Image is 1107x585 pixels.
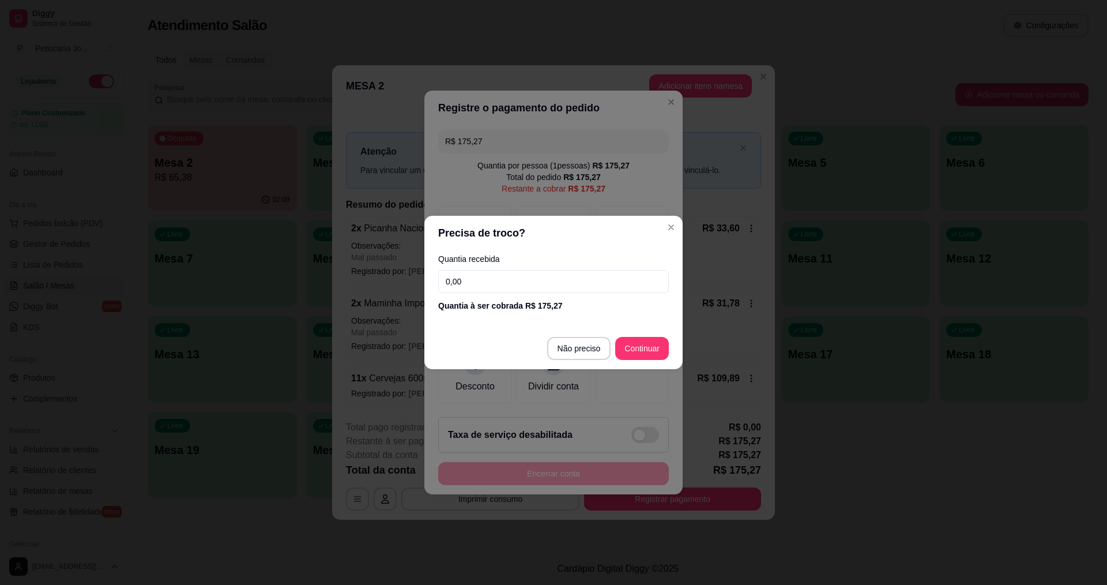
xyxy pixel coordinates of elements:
[438,255,669,263] label: Quantia recebida
[662,218,680,237] button: Close
[615,337,669,360] button: Continuar
[424,216,683,250] header: Precisa de troco?
[547,337,611,360] button: Não preciso
[438,300,669,312] div: Quantia à ser cobrada R$ 175,27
